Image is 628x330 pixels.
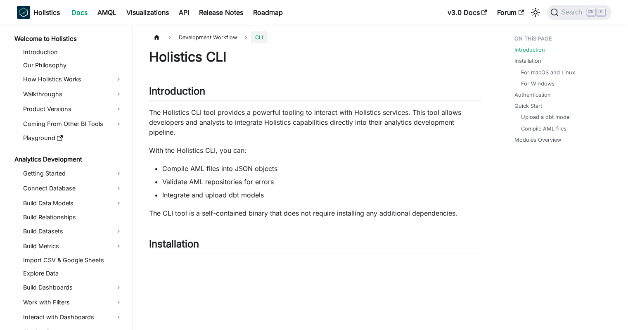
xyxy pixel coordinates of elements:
[21,211,125,223] a: Build Relationships
[514,91,551,99] a: Authentication
[21,254,125,266] a: Import CSV & Google Sheets
[149,31,165,43] a: Home page
[21,197,125,210] a: Build Data Models
[559,9,587,16] span: Search
[121,6,174,19] a: Visualizations
[149,238,481,254] h2: Installation
[21,182,125,195] a: Connect Database
[149,85,481,101] h2: Introduction
[162,177,481,187] li: Validate AML repositories for errors
[194,6,248,19] a: Release Notes
[21,132,125,144] a: Playground
[175,31,241,43] span: Development Workflow
[21,102,125,116] a: Product Versions
[149,31,481,43] nav: Breadcrumbs
[514,136,561,144] a: Modules Overview
[17,6,30,19] img: Holistics
[162,164,481,173] li: Compile AML files into JSON objects
[12,33,125,45] a: Welcome to Holistics
[21,73,125,86] a: How Holistics Works
[92,6,121,19] a: AMQL
[21,46,125,58] a: Introduction
[21,167,125,180] a: Getting Started
[521,113,571,121] a: Upload a dbt model
[149,145,481,155] p: With the Holistics CLI, you can:
[514,57,541,65] a: Installation
[443,6,492,19] a: v3.0 Docs
[21,281,125,294] a: Build Dashboards
[251,31,267,43] span: CLI
[514,102,542,110] a: Quick Start
[17,6,60,19] a: HolisticsHolistics
[9,25,133,330] nav: Docs sidebar
[149,208,481,218] p: The CLI tool is a self-contained binary that does not require installing any additional dependenc...
[514,46,545,54] a: Introduction
[529,6,542,19] button: Switch between dark and light mode (currently light mode)
[21,311,125,324] a: Interact with Dashboards
[21,59,125,71] a: Our Philosophy
[521,125,566,133] a: Compile AML files
[21,88,125,101] a: Walkthroughs
[21,225,125,238] a: Build Datasets
[174,6,194,19] a: API
[21,268,125,279] a: Explore Data
[33,7,60,17] b: Holistics
[162,190,481,200] li: Integrate and upload dbt models
[12,154,125,165] a: Analytics Development
[21,296,125,309] a: Work with Filters
[66,6,92,19] a: Docs
[21,117,125,131] a: Coming From Other BI Tools
[547,5,611,20] button: Search (Ctrl+K)
[521,80,555,88] a: For Windows
[492,6,529,19] a: Forum
[521,69,575,76] a: For macOS and Linux
[149,49,481,65] h1: Holistics CLI
[21,240,125,253] a: Build Metrics
[149,107,481,137] p: The Holistics CLI tool provides a powerful tooling to interact with Holistics services. This tool...
[248,6,288,19] a: Roadmap
[597,8,605,16] kbd: K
